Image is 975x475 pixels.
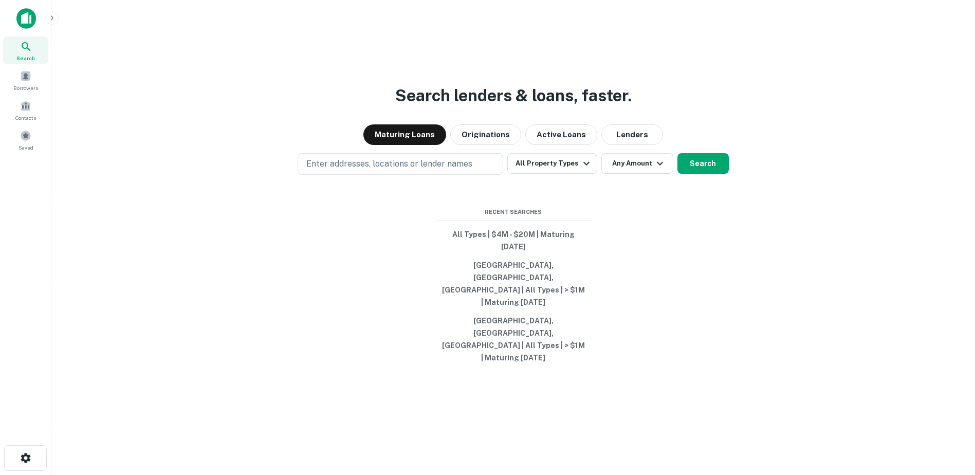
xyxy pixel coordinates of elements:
[13,84,38,92] span: Borrowers
[15,114,36,122] span: Contacts
[3,126,48,154] a: Saved
[924,393,975,442] iframe: Chat Widget
[16,8,36,29] img: capitalize-icon.png
[450,124,521,145] button: Originations
[3,96,48,124] a: Contacts
[436,256,591,312] button: [GEOGRAPHIC_DATA], [GEOGRAPHIC_DATA], [GEOGRAPHIC_DATA] | All Types | > $1M | Maturing [DATE]
[436,225,591,256] button: All Types | $4M - $20M | Maturing [DATE]
[19,143,33,152] span: Saved
[363,124,446,145] button: Maturing Loans
[507,153,597,174] button: All Property Types
[436,312,591,367] button: [GEOGRAPHIC_DATA], [GEOGRAPHIC_DATA], [GEOGRAPHIC_DATA] | All Types | > $1M | Maturing [DATE]
[16,54,35,62] span: Search
[3,36,48,64] a: Search
[601,153,673,174] button: Any Amount
[306,158,472,170] p: Enter addresses, locations or lender names
[3,66,48,94] a: Borrowers
[677,153,729,174] button: Search
[601,124,663,145] button: Lenders
[436,208,591,216] span: Recent Searches
[298,153,503,175] button: Enter addresses, locations or lender names
[395,83,632,108] h3: Search lenders & loans, faster.
[525,124,597,145] button: Active Loans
